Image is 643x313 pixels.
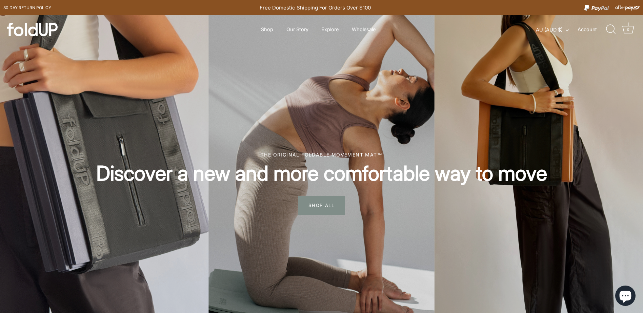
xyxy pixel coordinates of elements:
[578,25,609,34] a: Account
[613,286,638,308] inbox-online-store-chat: Shopify online store chat
[316,23,345,36] a: Explore
[255,23,279,36] a: Shop
[280,23,314,36] a: Our Story
[346,23,381,36] a: Wholesale
[536,27,576,33] button: AU (AUD $)
[621,22,636,37] a: Cart
[7,23,58,36] img: foldUP
[3,4,51,12] a: 30 day Return policy
[31,161,612,186] h2: Discover a new and more comfortable way to move
[244,23,392,36] div: Primary navigation
[625,26,631,33] div: 0
[31,151,612,158] div: The original foldable movement mat™
[7,23,107,36] a: foldUP
[603,22,618,37] a: Search
[298,196,345,214] span: SHOP ALL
